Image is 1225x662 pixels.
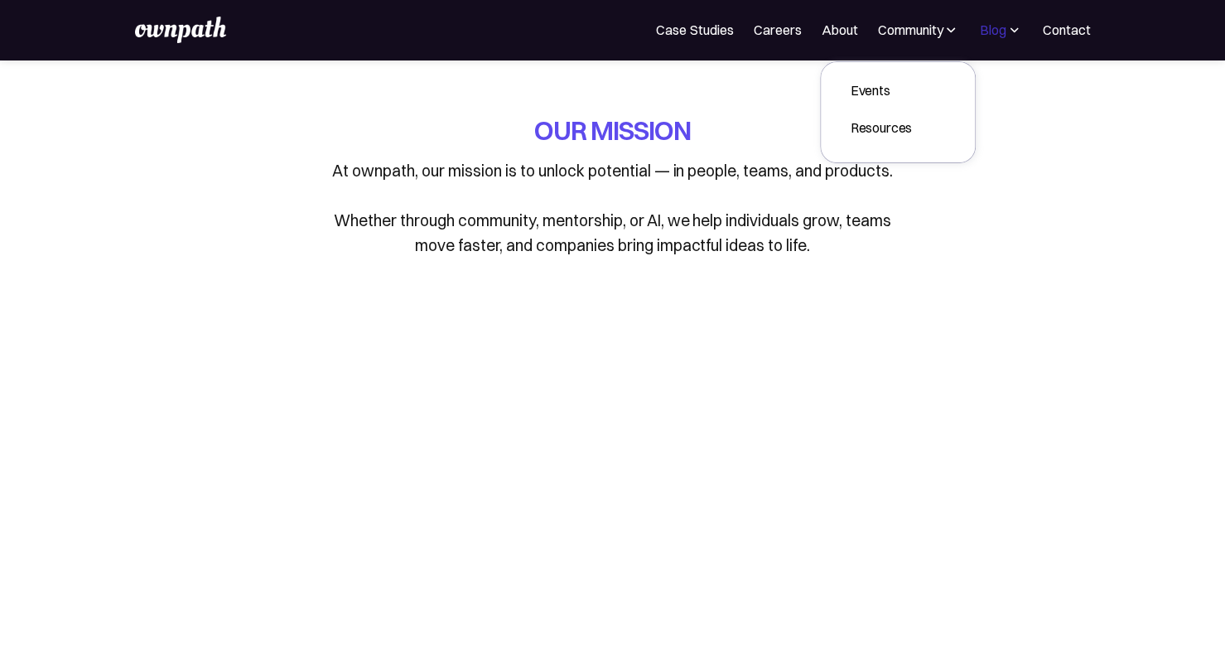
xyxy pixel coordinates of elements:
[837,113,926,143] a: Resources
[980,20,1006,40] div: Blog
[877,20,959,40] div: Community
[851,118,913,138] div: Resources
[534,113,691,148] h1: OUR MISSION
[820,61,977,163] nav: Community
[877,20,943,40] div: Community
[979,20,1022,40] div: Blog
[323,158,903,258] p: At ownpath, our mission is to unlock potential — in people, teams, and products. Whether through ...
[656,20,733,40] a: Case Studies
[1042,20,1090,40] a: Contact
[821,20,857,40] a: About
[753,20,801,40] a: Careers
[837,75,926,105] a: Events
[851,80,913,100] div: Events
